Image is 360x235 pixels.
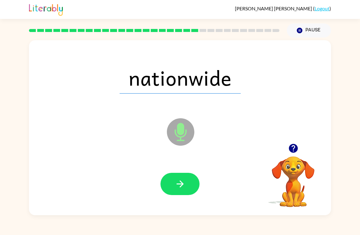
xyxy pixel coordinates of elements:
video: Your browser must support playing .mp4 files to use Literably. Please try using another browser. [263,147,324,208]
span: [PERSON_NAME] [PERSON_NAME] [235,5,313,11]
a: Logout [315,5,329,11]
span: nationwide [120,62,241,94]
img: Literably [29,2,63,16]
button: Pause [287,23,331,37]
div: ( ) [235,5,331,11]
